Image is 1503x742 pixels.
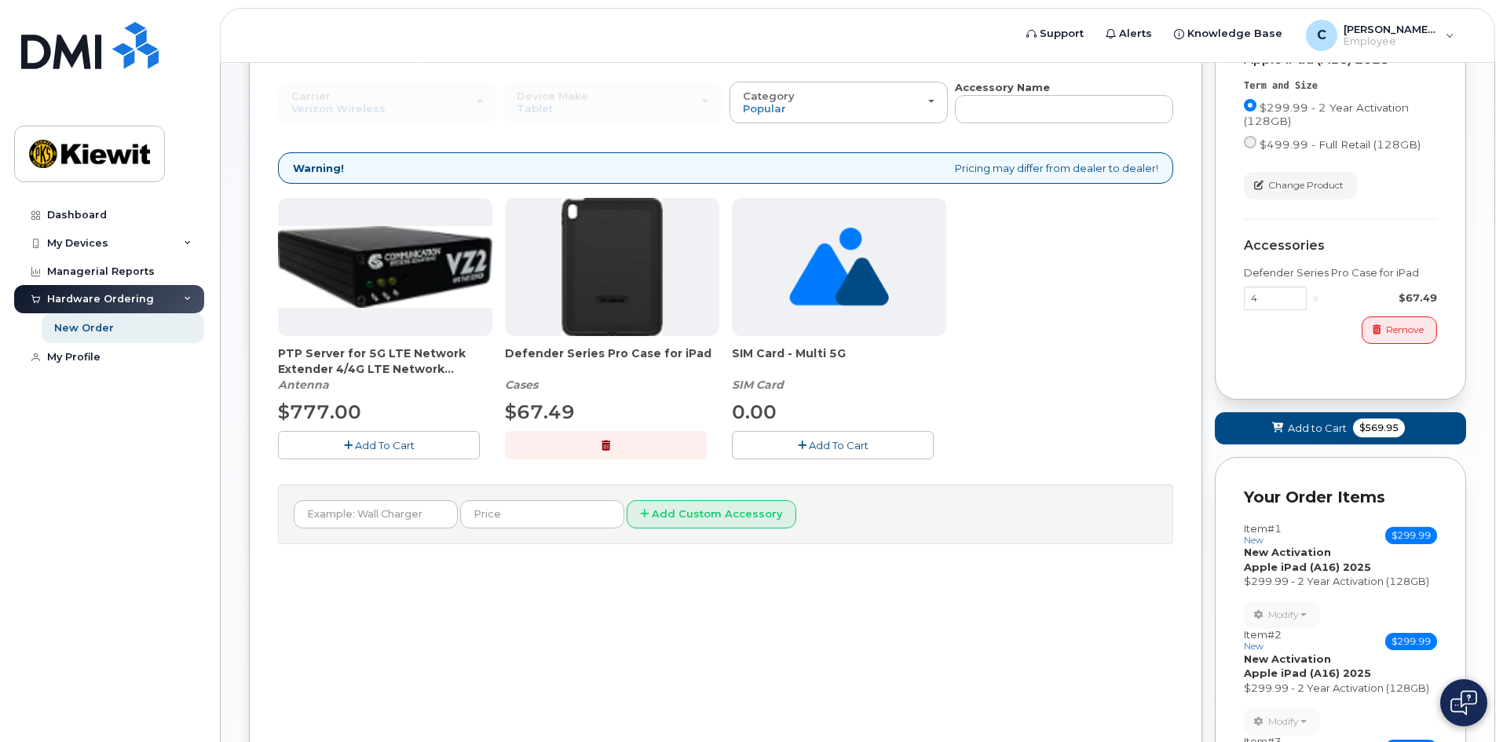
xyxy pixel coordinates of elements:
span: Change Product [1268,178,1344,192]
strong: Warning! [293,161,344,176]
button: Remove [1362,316,1437,344]
small: new [1244,535,1263,546]
h3: Item [1244,629,1282,652]
div: PTP Server for 5G LTE Network Extender 4/4G LTE Network Extender 3 [278,345,492,393]
h3: Item [1244,523,1282,546]
span: Add To Cart [355,439,415,451]
span: Add To Cart [809,439,869,451]
span: C [1317,26,1326,45]
span: SIM Card - Multi 5G [732,345,946,377]
span: Modify [1268,715,1299,729]
div: Defender Series Pro Case for iPad [505,345,719,393]
span: Category [743,90,795,102]
input: $299.99 - 2 Year Activation (128GB) [1244,99,1256,111]
span: Modify [1268,608,1299,622]
div: Cameron.Kelley [1295,20,1465,51]
span: 0.00 [732,400,777,423]
span: $777.00 [278,400,361,423]
small: new [1244,641,1263,652]
span: #1 [1267,522,1282,535]
input: Example: Wall Charger [294,500,458,528]
a: Support [1015,18,1095,49]
span: $67.49 [505,400,575,423]
span: $499.99 - Full Retail (128GB) [1260,138,1421,151]
button: Modify [1244,707,1320,735]
span: Employee [1344,35,1438,48]
span: Defender Series Pro Case for iPad [505,345,719,377]
button: Modify [1244,601,1320,629]
strong: Accessory Name [955,81,1050,93]
span: Popular [743,102,786,115]
button: Category Popular [730,82,948,122]
strong: Apple iPad (A16) 2025 [1244,667,1371,679]
button: Add To Cart [278,431,480,459]
div: $299.99 - 2 Year Activation (128GB) [1244,574,1437,589]
span: Knowledge Base [1187,26,1282,42]
div: $299.99 - 2 Year Activation (128GB) [1244,681,1437,696]
div: SIM Card - Multi 5G [732,345,946,393]
img: Open chat [1450,690,1477,715]
strong: New Activation [1244,652,1331,665]
button: Add to Cart $569.95 [1215,412,1466,444]
input: $499.99 - Full Retail (128GB) [1244,136,1256,148]
a: Alerts [1095,18,1163,49]
span: $569.95 [1353,419,1405,437]
span: Alerts [1119,26,1152,42]
img: defenderipad10thgen.png [561,198,663,336]
a: Knowledge Base [1163,18,1293,49]
span: Add to Cart [1288,421,1347,436]
p: Your Order Items [1244,486,1437,509]
span: $299.99 - 2 Year Activation (128GB) [1244,101,1409,127]
span: $299.99 [1385,633,1437,650]
span: $299.99 [1385,527,1437,544]
button: Change Product [1244,172,1357,199]
img: no_image_found-2caef05468ed5679b831cfe6fc140e25e0c280774317ffc20a367ab7fd17291e.png [789,198,889,336]
div: Defender Series Pro Case for iPad [1244,265,1437,280]
div: x [1307,291,1325,305]
span: #2 [1267,628,1282,641]
em: Antenna [278,378,329,392]
span: Support [1040,26,1084,42]
em: SIM Card [732,378,784,392]
img: Casa_Sysem.png [278,226,492,308]
strong: New Activation [1244,546,1331,558]
div: Term and Size [1244,79,1437,93]
strong: Apple iPad (A16) 2025 [1244,561,1371,573]
div: $67.49 [1325,291,1437,305]
span: [PERSON_NAME].[PERSON_NAME] [1344,23,1438,35]
div: Accessories [1244,239,1437,253]
span: Remove [1386,323,1424,337]
em: Cases [505,378,538,392]
div: Pricing may differ from dealer to dealer! [278,152,1173,185]
button: Add Custom Accessory [627,500,796,529]
span: PTP Server for 5G LTE Network Extender 4/4G LTE Network Extender 3 [278,345,492,377]
input: Price [460,500,624,528]
button: Add To Cart [732,431,934,459]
